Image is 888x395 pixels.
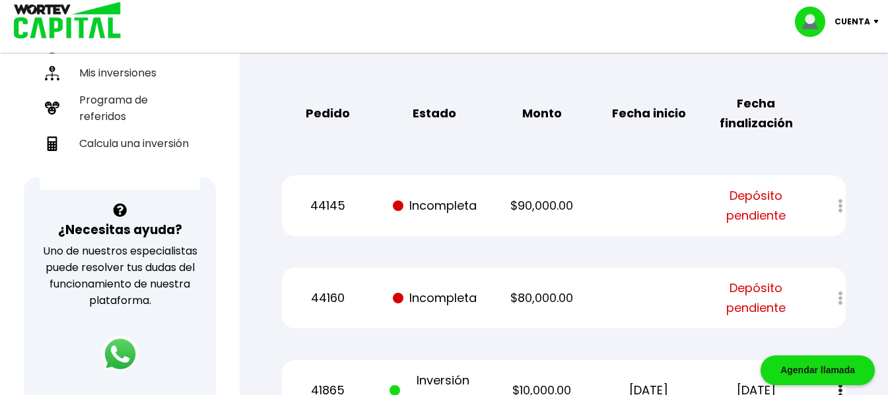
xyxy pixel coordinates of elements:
[40,59,200,86] a: Mis inversiones
[58,220,182,239] h3: ¿Necesitas ayuda?
[711,94,802,133] b: Fecha finalización
[870,20,888,24] img: icon-down
[283,196,373,216] p: 44145
[522,104,562,123] b: Monto
[390,196,480,216] p: Incompleta
[711,186,802,226] span: Depósito pendiente
[40,130,200,157] a: Calcula una inversión
[496,196,587,216] p: $90,000.00
[283,288,373,308] p: 44160
[390,288,480,308] p: Incompleta
[711,278,802,318] span: Depósito pendiente
[306,104,350,123] b: Pedido
[413,104,456,123] b: Estado
[795,7,835,37] img: profile-image
[835,12,870,32] p: Cuenta
[41,243,199,309] p: Uno de nuestros especialistas puede resolver tus dudas del funcionamiento de nuestra plataforma.
[761,355,875,385] div: Agendar llamada
[612,104,686,123] b: Fecha inicio
[45,137,59,151] img: calculadora-icon.17d418c4.svg
[45,101,59,115] img: recomiendanos-icon.9b8e9327.svg
[496,288,587,308] p: $80,000.00
[102,336,139,373] img: logos_whatsapp-icon.242b2217.svg
[40,86,200,130] a: Programa de referidos
[45,66,59,80] img: inversiones-icon.6695dc30.svg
